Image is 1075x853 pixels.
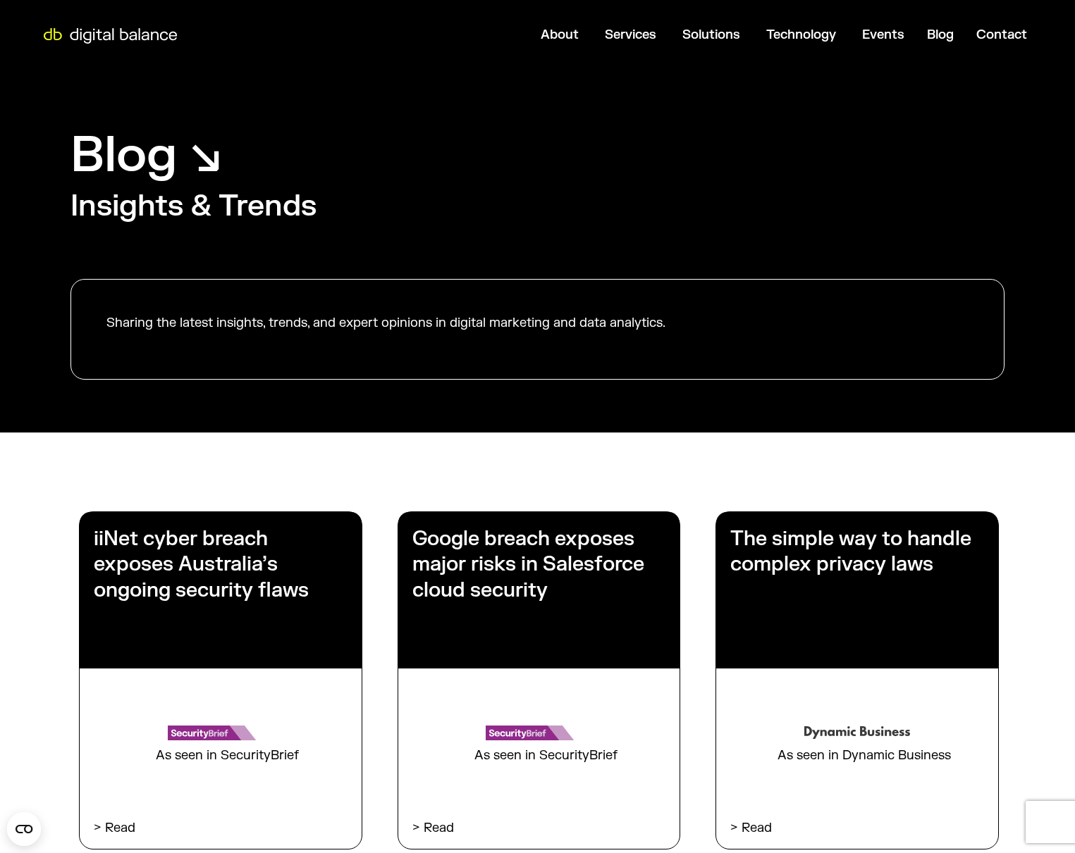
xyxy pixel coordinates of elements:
[730,820,984,836] p: > Read
[541,27,579,43] a: About
[460,740,618,764] div: As seen in SecurityBrief
[35,28,185,44] img: Digital Balance logo
[398,511,681,849] a: Google breach exposes major risks in Salesforce cloud security As seen in SecurityBrief > Read
[766,27,836,43] a: Technology
[682,27,740,43] a: Solutions
[70,187,370,226] h2: Insights & Trends
[94,526,348,603] h3: iiNet cyber breach exposes Australia’s ongoing security flaws
[730,526,984,578] h3: The simple way to handle complex privacy laws
[927,27,954,43] a: Blog
[187,21,1038,49] div: Menu Toggle
[187,21,1038,49] nav: Menu
[605,27,656,43] a: Services
[862,27,904,43] a: Events
[976,27,1027,43] a: Contact
[79,511,362,849] a: iiNet cyber breach exposes Australia’s ongoing security flaws As seen in SecurityBrief > Read
[763,740,951,764] div: As seen in Dynamic Business
[142,740,299,764] div: As seen in SecurityBrief
[715,511,999,849] a: The simple way to handle complex privacy laws As seen in Dynamic Business > Read
[412,526,666,603] h3: Google breach exposes major risks in Salesforce cloud security
[70,123,222,187] h1: Blog ↘︎
[412,820,666,836] p: > Read
[106,315,665,331] p: Sharing the latest insights, trends, and expert opinions in digital marketing and data analytics.
[94,820,348,836] p: > Read
[7,812,41,846] button: Open CMP widget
